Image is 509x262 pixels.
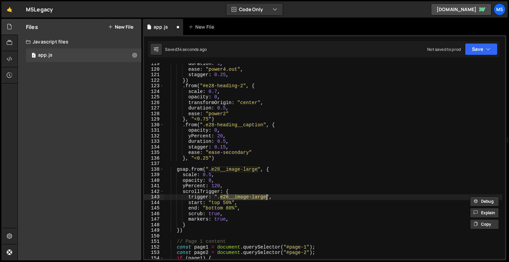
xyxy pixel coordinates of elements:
[38,52,53,58] div: app.js
[144,156,164,161] div: 136
[144,244,164,250] div: 152
[144,139,164,144] div: 133
[470,196,499,206] button: Debug
[32,53,36,59] span: 1
[165,46,207,52] div: Saved
[144,83,164,89] div: 123
[26,48,141,62] div: 17055/46915.js
[144,189,164,195] div: 142
[144,222,164,228] div: 148
[144,233,164,239] div: 150
[144,256,164,261] div: 154
[144,239,164,244] div: 151
[144,194,164,200] div: 143
[144,228,164,233] div: 149
[144,72,164,78] div: 121
[470,208,499,218] button: Explain
[144,161,164,167] div: 137
[144,200,164,206] div: 144
[144,144,164,150] div: 134
[431,3,491,15] a: [DOMAIN_NAME]
[144,128,164,133] div: 131
[177,46,207,52] div: 34 seconds ago
[427,46,461,52] div: Not saved to prod
[144,217,164,222] div: 147
[154,24,168,30] div: app.js
[144,67,164,72] div: 120
[144,122,164,128] div: 130
[144,94,164,100] div: 125
[144,105,164,111] div: 127
[144,117,164,122] div: 129
[26,5,53,13] div: M5Legacy
[144,78,164,84] div: 122
[144,111,164,117] div: 128
[144,211,164,217] div: 146
[26,23,38,31] h2: Files
[470,219,499,229] button: Copy
[189,24,217,30] div: New File
[465,43,498,55] button: Save
[108,24,133,30] button: New File
[18,35,141,48] div: Javascript files
[494,3,506,15] a: M5
[144,150,164,156] div: 135
[144,133,164,139] div: 132
[144,167,164,172] div: 138
[144,178,164,184] div: 140
[144,89,164,95] div: 124
[1,1,18,18] a: 🤙
[144,61,164,67] div: 119
[226,3,283,15] button: Code Only
[144,205,164,211] div: 145
[144,250,164,256] div: 153
[144,183,164,189] div: 141
[144,172,164,178] div: 139
[144,100,164,106] div: 126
